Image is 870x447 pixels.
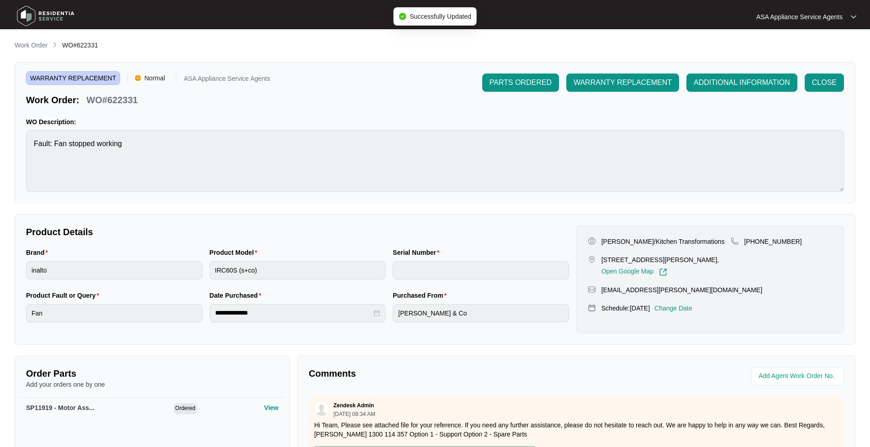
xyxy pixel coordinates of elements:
[26,94,79,106] p: Work Order:
[26,404,95,411] span: SP11919 - Motor Ass...
[410,13,471,20] span: Successfully Updated
[566,74,679,92] button: WARRANTY REPLACEMENT
[588,255,596,263] img: map-pin
[601,237,725,246] p: [PERSON_NAME]/Kitchen Transformations
[399,13,406,20] span: check-circle
[314,421,838,439] p: Hi Team, Please see attached file for your reference. If you need any further assistance, please ...
[393,261,569,279] input: Serial Number
[393,248,443,257] label: Serial Number
[184,75,270,85] p: ASA Appliance Service Agents
[86,94,137,106] p: WO#622331
[135,75,141,81] img: Vercel Logo
[744,237,802,246] p: [PHONE_NUMBER]
[210,248,261,257] label: Product Model
[15,41,47,50] p: Work Order
[210,261,386,279] input: Product Model
[694,77,790,88] span: ADDITIONAL INFORMATION
[264,403,279,412] p: View
[315,402,328,416] img: user.svg
[574,77,672,88] span: WARRANTY REPLACEMENT
[26,117,844,126] p: WO Description:
[26,226,569,238] p: Product Details
[393,304,569,322] input: Purchased From
[686,74,797,92] button: ADDITIONAL INFORMATION
[26,248,52,257] label: Brand
[759,371,838,382] input: Add Agent Work Order No.
[333,411,375,417] p: [DATE] 08:34 AM
[309,367,570,380] p: Comments
[14,2,78,30] img: residentia service logo
[601,304,650,313] p: Schedule: [DATE]
[333,402,374,409] p: Zendesk Admin
[26,304,202,322] input: Product Fault or Query
[588,285,596,294] img: map-pin
[51,41,58,48] img: chevron-right
[851,15,856,19] img: dropdown arrow
[26,380,279,389] p: Add your orders one by one
[393,291,450,300] label: Purchased From
[26,261,202,279] input: Brand
[805,74,844,92] button: CLOSE
[731,237,739,245] img: map-pin
[601,255,719,264] p: [STREET_ADDRESS][PERSON_NAME],
[210,291,265,300] label: Date Purchased
[26,367,279,380] p: Order Parts
[26,130,844,192] textarea: Fault: Fan stopped working
[659,268,667,276] img: Link-External
[215,308,372,318] input: Date Purchased
[812,77,837,88] span: CLOSE
[141,71,169,85] span: Normal
[62,42,98,49] span: WO#622331
[601,285,762,294] p: [EMAIL_ADDRESS][PERSON_NAME][DOMAIN_NAME]
[588,237,596,245] img: user-pin
[654,304,692,313] p: Change Date
[601,268,667,276] a: Open Google Map
[588,304,596,312] img: map-pin
[13,41,49,51] a: Work Order
[490,77,552,88] span: PARTS ORDERED
[26,71,120,85] span: WARRANTY REPLACEMENT
[26,291,103,300] label: Product Fault or Query
[756,12,843,21] p: ASA Appliance Service Agents
[174,403,197,414] span: Ordered
[482,74,559,92] button: PARTS ORDERED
